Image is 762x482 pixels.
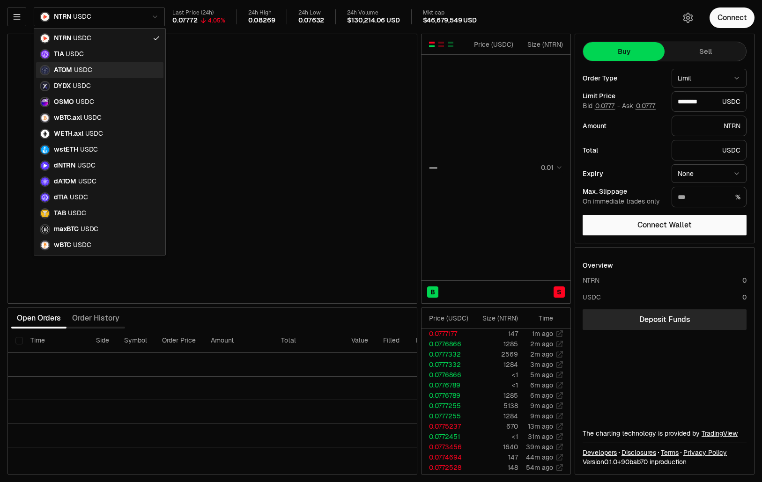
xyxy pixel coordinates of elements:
[85,130,103,138] span: USDC
[80,146,98,154] span: USDC
[73,34,91,43] span: USDC
[73,82,90,90] span: USDC
[41,241,49,249] img: wBTC Logo
[70,193,88,202] span: USDC
[54,209,66,218] span: TAB
[41,161,49,170] img: dNTRN Logo
[77,161,95,170] span: USDC
[84,114,102,122] span: USDC
[54,114,82,122] span: wBTC.axl
[41,177,49,186] img: dATOM Logo
[68,209,86,218] span: USDC
[66,50,83,58] span: USDC
[78,177,96,186] span: USDC
[54,50,64,58] span: TIA
[54,161,75,170] span: dNTRN
[41,66,49,74] img: ATOM Logo
[41,50,49,58] img: TIA Logo
[41,82,49,90] img: DYDX Logo
[41,130,49,138] img: WETH.axl Logo
[74,66,92,74] span: USDC
[81,225,98,234] span: USDC
[54,146,78,154] span: wstETH
[41,209,49,218] img: TAB Logo
[73,241,91,249] span: USDC
[54,82,71,90] span: DYDX
[76,98,94,106] span: USDC
[54,225,79,234] span: maxBTC
[54,34,71,43] span: NTRN
[41,146,49,154] img: wstETH Logo
[41,98,49,106] img: OSMO Logo
[41,114,49,122] img: wBTC.axl Logo
[54,241,71,249] span: wBTC
[54,66,72,74] span: ATOM
[41,34,49,43] img: NTRN Logo
[41,193,49,202] img: dTIA Logo
[54,193,68,202] span: dTIA
[54,177,76,186] span: dATOM
[54,98,74,106] span: OSMO
[54,130,83,138] span: WETH.axl
[41,225,49,234] img: maxBTC Logo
